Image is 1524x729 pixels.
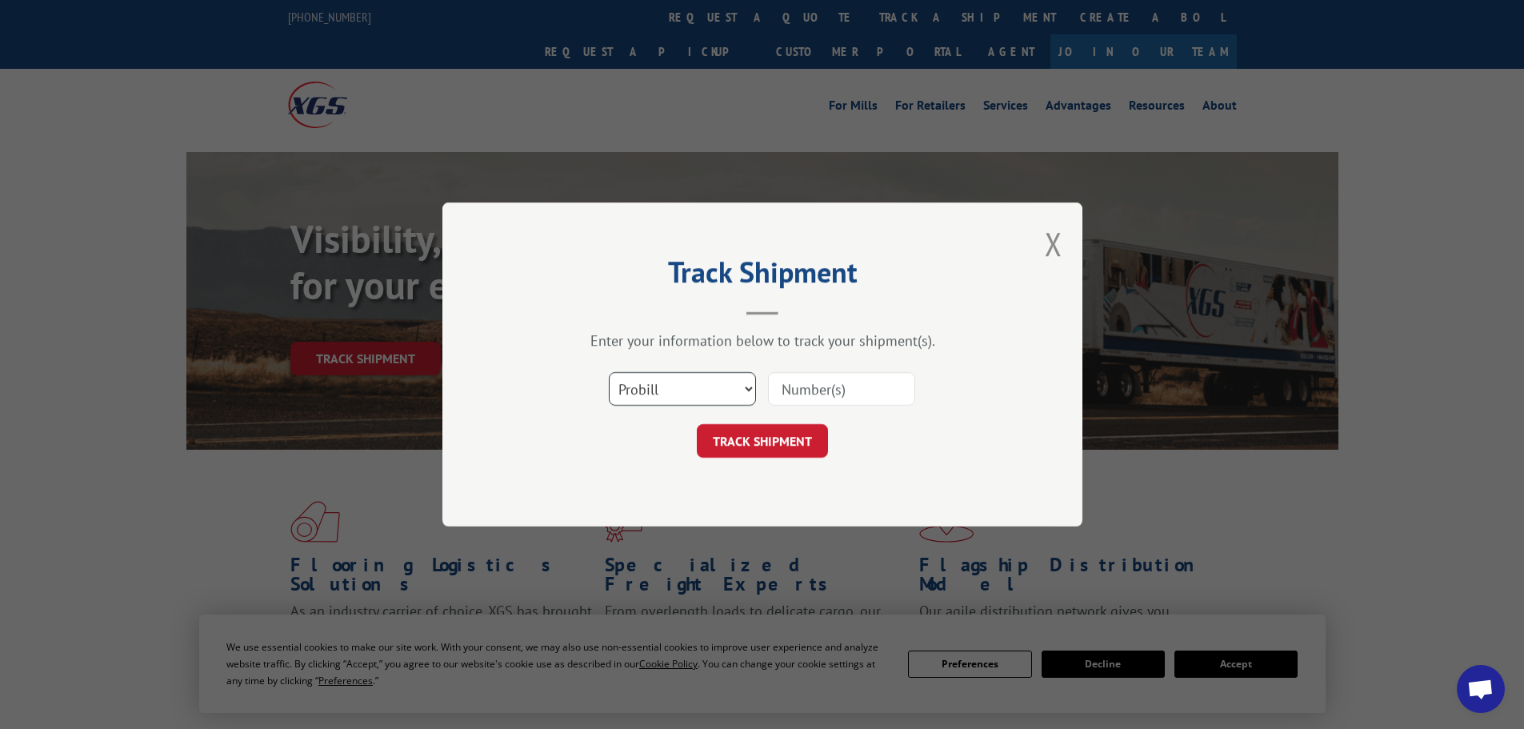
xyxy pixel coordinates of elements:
[1045,222,1062,265] button: Close modal
[768,372,915,406] input: Number(s)
[522,331,1002,350] div: Enter your information below to track your shipment(s).
[1457,665,1505,713] div: Open chat
[522,261,1002,291] h2: Track Shipment
[697,424,828,458] button: TRACK SHIPMENT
